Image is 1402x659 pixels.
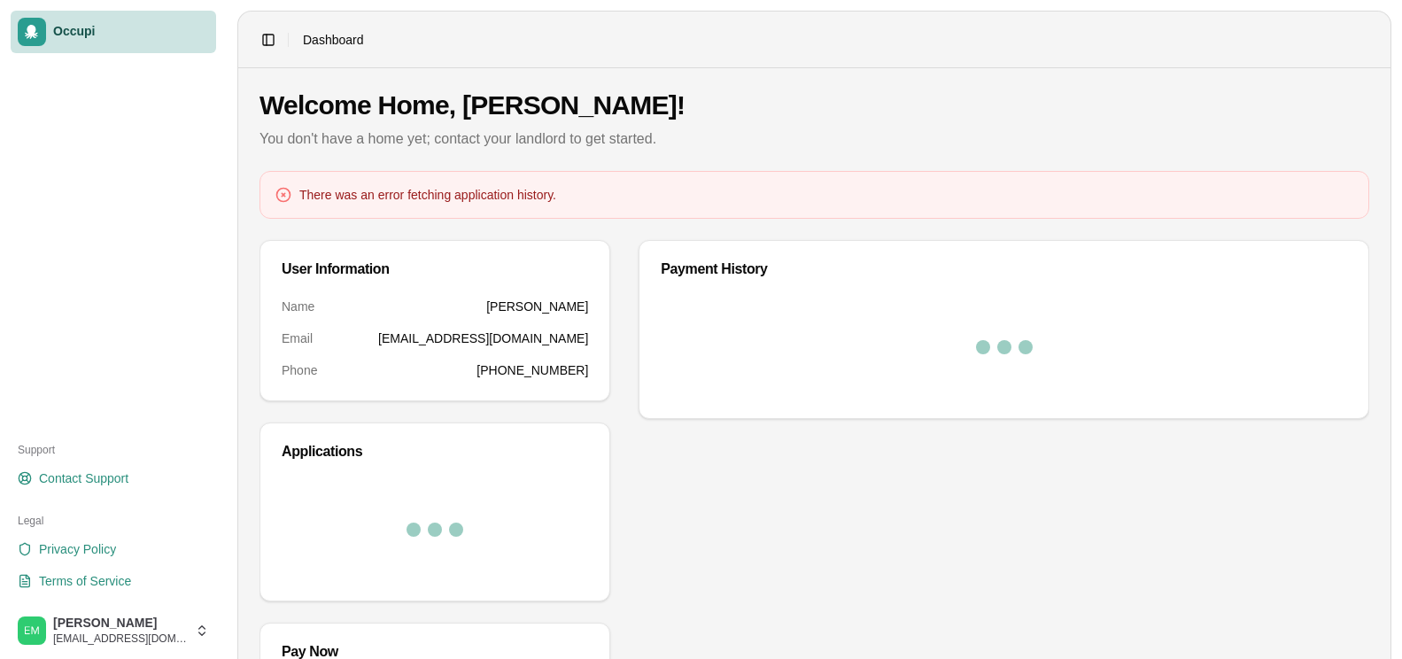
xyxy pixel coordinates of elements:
[303,31,364,49] span: Dashboard
[11,567,216,595] a: Terms of Service
[661,262,1347,276] div: Payment History
[486,298,588,315] dd: [PERSON_NAME]
[53,24,209,40] span: Occupi
[282,645,588,659] div: Pay Now
[39,572,131,590] span: Terms of Service
[11,464,216,492] a: Contact Support
[303,31,364,49] nav: breadcrumb
[259,89,1369,121] h1: Welcome Home, [PERSON_NAME]!
[53,616,188,632] span: [PERSON_NAME]
[282,298,314,315] dt: Name
[11,436,216,464] div: Support
[39,540,116,558] span: Privacy Policy
[11,11,216,53] a: Occupi
[378,329,588,347] dd: [EMAIL_ADDRESS][DOMAIN_NAME]
[11,609,216,652] button: Edward Myles[PERSON_NAME][EMAIL_ADDRESS][DOMAIN_NAME]
[11,507,216,535] div: Legal
[53,632,188,646] span: [EMAIL_ADDRESS][DOMAIN_NAME]
[259,128,1369,150] p: You don't have a home yet; contact your landlord to get started.
[299,186,556,204] h3: There was an error fetching application history.
[18,616,46,645] img: Edward Myles
[476,361,588,379] dd: [PHONE_NUMBER]
[11,535,216,563] a: Privacy Policy
[39,469,128,487] span: Contact Support
[282,262,588,276] div: User Information
[282,445,588,459] div: Applications
[282,361,317,379] dt: Phone
[282,329,313,347] dt: Email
